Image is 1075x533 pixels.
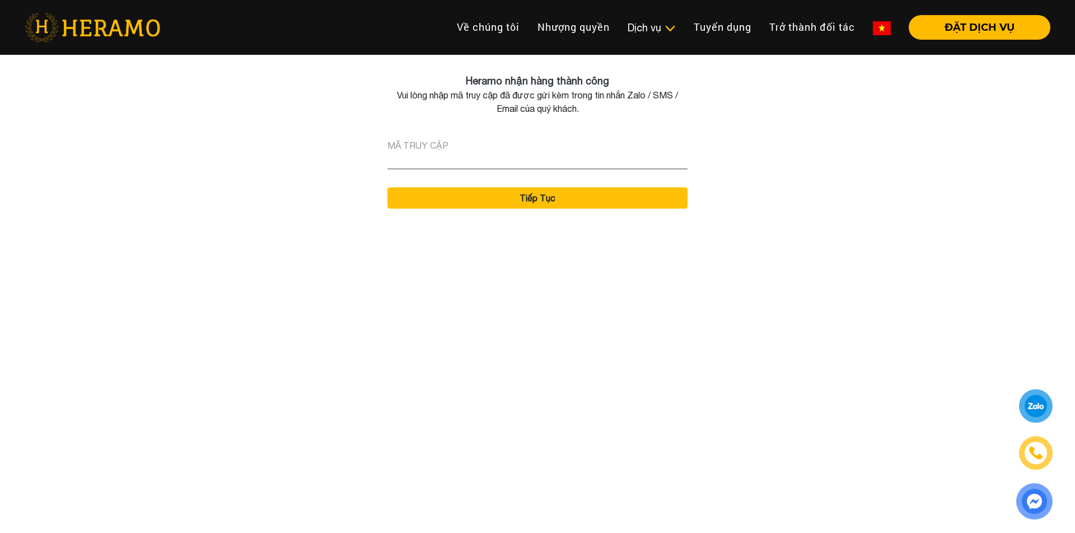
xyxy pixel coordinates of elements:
img: vn-flag.png [873,21,891,35]
button: Tiếp Tục [387,187,688,209]
div: Heramo nhận hàng thành công [370,73,705,88]
a: Trở thành đối tác [760,15,864,39]
a: phone-icon [1021,438,1051,468]
button: ĐẶT DỊCH VỤ [909,15,1050,40]
a: Về chúng tôi [448,15,529,39]
img: phone-icon [1030,447,1043,459]
div: Vui lòng nhập mã truy cập đã được gửi kèm trong tin nhắn Zalo / SMS / Email của quý khách. [370,88,705,115]
img: subToggleIcon [664,23,676,34]
label: MÃ TRUY CẬP [387,139,448,152]
img: heramo-logo.png [25,13,160,42]
a: ĐẶT DỊCH VỤ [900,22,1050,32]
a: Tuyển dụng [685,15,760,39]
a: Nhượng quyền [529,15,619,39]
div: Dịch vụ [628,20,676,35]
